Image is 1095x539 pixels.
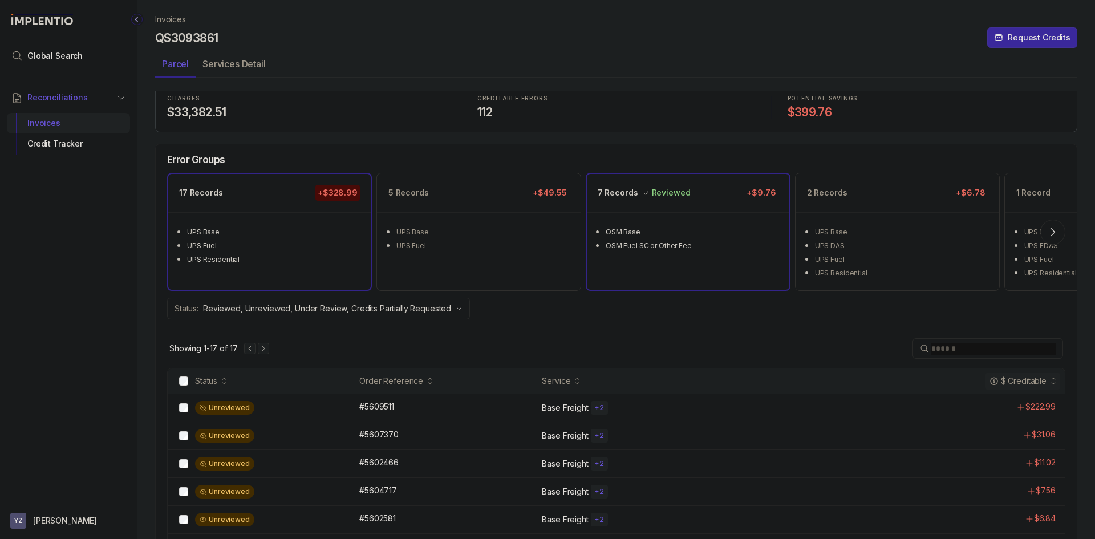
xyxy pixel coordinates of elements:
p: 17 Records [179,187,223,198]
p: Base Freight [542,514,588,525]
p: + 2 [594,515,605,524]
p: Base Freight [542,430,588,441]
p: CHARGES [167,95,445,102]
p: +$6.78 [954,185,987,201]
div: Unreviewed [195,513,254,526]
p: POTENTIAL SAVINGS [788,95,1065,102]
div: Invoices [16,113,121,133]
div: Status [195,375,217,387]
input: checkbox-checkbox [179,487,188,496]
h4: QS3093861 [155,30,218,46]
p: Services Detail [202,57,266,71]
div: Unreviewed [195,401,254,415]
p: $11.02 [1034,457,1056,468]
div: UPS Base [187,226,359,238]
div: Unreviewed [195,457,254,471]
p: +$328.99 [315,185,360,201]
p: +$9.76 [744,185,778,201]
p: $7.56 [1036,485,1056,496]
div: Collapse Icon [130,13,144,26]
div: Unreviewed [195,485,254,499]
p: Base Freight [542,402,588,414]
p: 5 Records [388,187,429,198]
div: $ Creditable [989,375,1047,387]
p: $222.99 [1025,401,1056,412]
p: Showing 1-17 of 17 [169,343,237,354]
p: + 2 [594,487,605,496]
div: UPS Fuel [815,254,987,265]
p: #5607370 [359,429,399,440]
p: + 2 [594,403,605,412]
input: checkbox-checkbox [179,431,188,440]
div: UPS Residential [187,254,359,265]
input: checkbox-checkbox [179,403,188,412]
button: Reconciliations [7,85,130,110]
p: #5604717 [359,485,397,496]
button: Status:Reviewed, Unreviewed, Under Review, Credits Partially Requested [167,298,470,319]
h5: Error Groups [167,153,225,166]
p: +$49.55 [530,185,569,201]
p: Parcel [162,57,189,71]
div: OSM Base [606,226,777,238]
p: 2 Records [807,187,847,198]
p: #5609511 [359,401,394,412]
div: UPS Residential [815,268,987,279]
p: #5602466 [359,457,399,468]
p: $31.06 [1032,429,1056,440]
div: UPS Fuel [396,240,568,252]
span: Global Search [27,50,83,62]
p: Reviewed [652,187,691,198]
p: #5602581 [359,513,396,524]
div: Credit Tracker [16,133,121,154]
li: Tab Services Detail [196,55,273,78]
p: CREDITABLE ERRORS [477,95,755,102]
p: Request Credits [1008,32,1070,43]
div: UPS DAS [815,240,987,252]
nav: breadcrumb [155,14,186,25]
div: OSM Fuel SC or Other Fee [606,240,777,252]
h4: $399.76 [788,104,1065,120]
p: 1 Record [1016,187,1051,198]
p: [PERSON_NAME] [33,515,97,526]
div: Unreviewed [195,429,254,443]
p: Reviewed, Unreviewed, Under Review, Credits Partially Requested [203,303,451,314]
input: checkbox-checkbox [179,459,188,468]
p: $6.84 [1034,513,1056,524]
span: User initials [10,513,26,529]
div: Service [542,375,570,387]
span: Reconciliations [27,92,88,103]
div: Reconciliations [7,111,130,157]
input: checkbox-checkbox [179,376,188,386]
a: Invoices [155,14,186,25]
div: UPS Fuel [187,240,359,252]
button: User initials[PERSON_NAME] [10,513,127,529]
div: Order Reference [359,375,423,387]
div: UPS Base [396,226,568,238]
div: Remaining page entries [169,343,237,354]
ul: Tab Group [155,55,1077,78]
p: 7 Records [598,187,638,198]
p: + 2 [594,459,605,468]
p: Base Freight [542,486,588,497]
button: Request Credits [987,27,1077,48]
p: + 2 [594,431,605,440]
h4: $33,382.51 [167,104,445,120]
p: Status: [175,303,198,314]
li: Tab Parcel [155,55,196,78]
p: Base Freight [542,458,588,469]
h4: 112 [477,104,755,120]
div: UPS Base [815,226,987,238]
input: checkbox-checkbox [179,515,188,524]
